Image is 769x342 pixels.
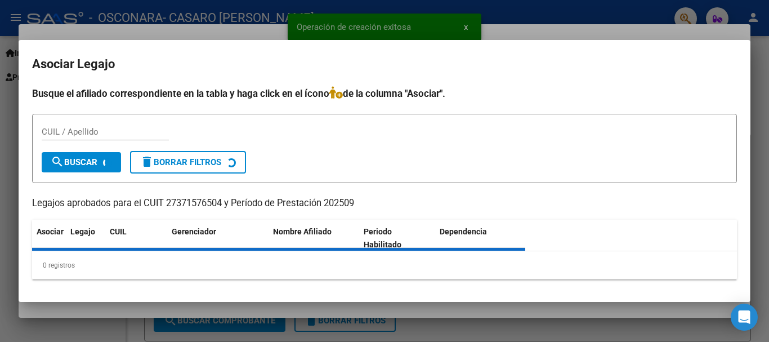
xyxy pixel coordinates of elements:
button: Borrar Filtros [130,151,246,174]
datatable-header-cell: Legajo [66,220,105,257]
span: Dependencia [440,227,487,236]
span: Borrar Filtros [140,157,221,167]
span: CUIL [110,227,127,236]
button: Buscar [42,152,121,172]
span: Nombre Afiliado [273,227,332,236]
span: Periodo Habilitado [364,227,401,249]
h2: Asociar Legajo [32,54,737,75]
datatable-header-cell: CUIL [105,220,167,257]
div: 0 registros [32,251,737,279]
span: Legajo [70,227,95,236]
h4: Busque el afiliado correspondiente en la tabla y haga click en el ícono de la columna "Asociar". [32,86,737,101]
datatable-header-cell: Nombre Afiliado [269,220,359,257]
datatable-header-cell: Asociar [32,220,66,257]
span: Asociar [37,227,64,236]
mat-icon: delete [140,155,154,168]
div: Open Intercom Messenger [731,304,758,331]
span: Gerenciador [172,227,216,236]
mat-icon: search [51,155,64,168]
p: Legajos aprobados para el CUIT 27371576504 y Período de Prestación 202509 [32,197,737,211]
span: Buscar [51,157,97,167]
datatable-header-cell: Dependencia [435,220,526,257]
datatable-header-cell: Periodo Habilitado [359,220,435,257]
datatable-header-cell: Gerenciador [167,220,269,257]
